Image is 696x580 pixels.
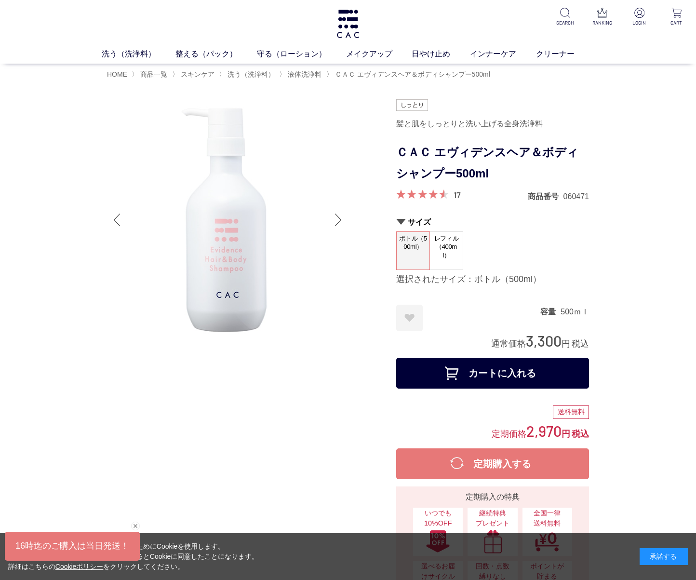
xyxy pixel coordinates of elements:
span: 全国一律 送料無料 [527,508,567,529]
li: 〉 [219,70,277,79]
dd: 060471 [563,191,589,202]
div: 定期購入の特典 [400,491,585,503]
a: スキンケア [179,70,214,78]
a: お気に入りに登録する [396,305,423,331]
a: RANKING [590,8,614,27]
button: 定期購入する [396,448,589,479]
a: 洗う（洗浄料） [226,70,275,78]
a: 守る（ローション） [257,48,346,59]
a: LOGIN [628,8,651,27]
div: 送料無料 [553,405,589,419]
h2: サイズ [396,217,589,227]
span: スキンケア [181,70,214,78]
img: ＣＡＣ エヴィデンスヘア＆ボディシャンプー500ml ボトル（500ml） [107,99,348,340]
button: カートに入れる [396,358,589,389]
p: CART [665,19,688,27]
span: レフィル（400ml） [430,232,463,262]
li: 〉 [279,70,324,79]
p: RANKING [590,19,614,27]
h1: ＣＡＣ エヴィデンスヘア＆ボディシャンプー500ml [396,142,589,185]
a: Cookieポリシー [55,563,104,570]
a: 液体洗浄料 [286,70,321,78]
span: 2,970 [526,422,562,440]
a: 17 [454,189,461,200]
img: しっとり [396,99,428,111]
p: LOGIN [628,19,651,27]
a: HOME [107,70,127,78]
a: クリーナー [536,48,594,59]
li: 〉 [326,70,493,79]
a: CART [665,8,688,27]
span: 継続特典 プレゼント [472,508,512,529]
span: 定期価格 [492,428,526,439]
span: 3,300 [526,332,562,350]
li: 〉 [172,70,217,79]
a: 洗う（洗浄料） [102,48,175,59]
a: 日やけ止め [412,48,470,59]
a: 整える（パック） [175,48,257,59]
img: 全国一律送料無料 [535,529,560,553]
div: 承諾する [640,548,688,565]
a: SEARCH [553,8,577,27]
span: いつでも10%OFF [418,508,458,529]
span: 税込 [572,339,589,349]
span: 円 [562,429,570,439]
p: SEARCH [553,19,577,27]
span: ボトル（500ml） [397,232,429,259]
img: logo [335,10,361,38]
a: インナーケア [470,48,536,59]
span: 液体洗浄料 [288,70,321,78]
span: 円 [562,339,570,349]
dt: 商品番号 [528,191,563,202]
span: 税込 [572,429,589,439]
span: ＣＡＣ エヴィデンスヘア＆ボディシャンプー500ml [335,70,490,78]
div: 髪と肌をしっとりと洗い上げる全身洗浄料 [396,116,589,132]
div: 選択されたサイズ：ボトル（500ml） [396,274,589,285]
img: いつでも10%OFF [426,529,451,553]
a: ＣＡＣ エヴィデンスヘア＆ボディシャンプー500ml [333,70,490,78]
a: メイクアップ [346,48,412,59]
dd: 500ｍｌ [561,307,589,317]
dt: 容量 [540,307,561,317]
span: 洗う（洗浄料） [228,70,275,78]
img: 継続特典プレゼント [480,529,505,553]
li: 〉 [132,70,170,79]
span: 通常価格 [491,339,526,349]
span: 商品一覧 [140,70,167,78]
a: 商品一覧 [138,70,167,78]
